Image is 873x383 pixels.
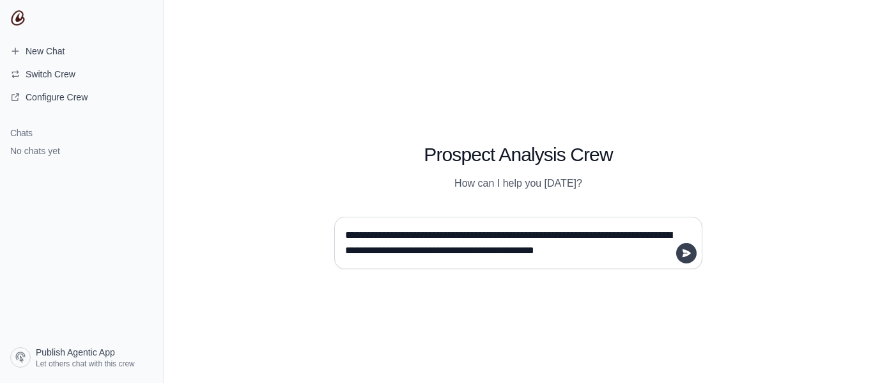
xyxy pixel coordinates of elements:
[5,87,158,107] a: Configure Crew
[5,64,158,84] button: Switch Crew
[26,91,88,104] span: Configure Crew
[10,10,26,26] img: CrewAI Logo
[5,342,158,373] a: Publish Agentic App Let others chat with this crew
[334,143,702,166] h1: Prospect Analysis Crew
[5,41,158,61] a: New Chat
[36,359,135,369] span: Let others chat with this crew
[36,346,115,359] span: Publish Agentic App
[26,45,65,58] span: New Chat
[334,176,702,191] p: How can I help you [DATE]?
[809,322,873,383] iframe: Chat Widget
[26,68,75,81] span: Switch Crew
